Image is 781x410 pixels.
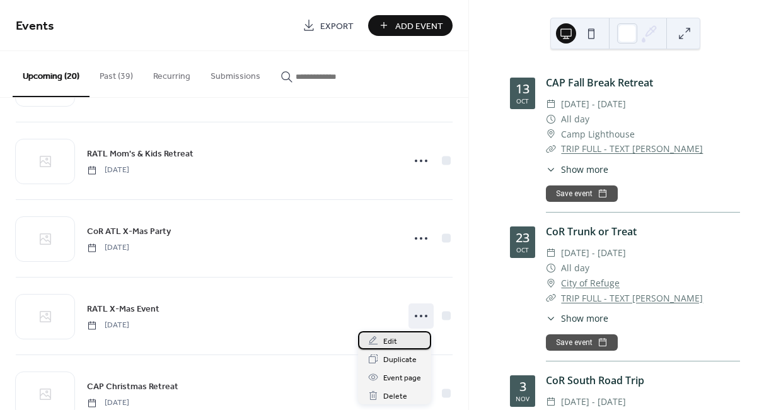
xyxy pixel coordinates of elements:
a: CoR ATL X-Mas Party [87,224,171,238]
div: 23 [516,231,529,244]
div: ​ [546,163,556,176]
div: Oct [516,98,529,104]
a: CoR South Road Trip [546,373,644,387]
span: Event page [383,372,421,385]
div: ​ [546,291,556,306]
div: Oct [516,247,529,253]
button: ​Show more [546,163,608,176]
span: All day [561,112,589,127]
span: Show more [561,163,608,176]
span: CoR ATL X-Mas Party [87,225,171,238]
div: ​ [546,245,556,261]
a: CAP Christmas Retreat [87,379,178,394]
button: Submissions [200,51,270,96]
div: ​ [546,276,556,291]
a: City of Refuge [561,276,620,291]
span: Export [320,20,354,33]
span: Delete [383,390,407,403]
span: All day [561,261,589,276]
span: Edit [383,335,397,348]
div: ​ [546,312,556,325]
button: Past (39) [90,51,143,96]
a: TRIP FULL - TEXT [PERSON_NAME] [561,292,703,304]
span: [DATE] - [DATE] [561,394,626,409]
div: ​ [546,141,556,156]
span: [DATE] [87,242,129,254]
div: ​ [546,97,556,112]
a: Export [293,15,363,36]
button: ​Show more [546,312,608,325]
div: ​ [546,127,556,142]
a: CoR Trunk or Treat [546,225,637,238]
span: CAP Christmas Retreat [87,380,178,394]
span: Show more [561,312,608,325]
span: RATL Mom's & Kids Retreat [87,148,194,161]
span: [DATE] [87,397,129,409]
span: Duplicate [383,353,417,366]
a: RATL X-Mas Event [87,302,159,316]
a: TRIP FULL - TEXT [PERSON_NAME] [561,143,703,155]
div: 3 [519,380,526,393]
span: [DATE] - [DATE] [561,245,626,261]
button: Save event [546,334,618,351]
button: Recurring [143,51,200,96]
span: Camp Lighthouse [561,127,635,142]
div: ​ [546,112,556,127]
div: Nov [516,395,529,402]
div: ​ [546,261,556,276]
span: Add Event [395,20,443,33]
a: RATL Mom's & Kids Retreat [87,146,194,161]
span: RATL X-Mas Event [87,303,159,316]
a: CAP Fall Break Retreat [546,76,653,90]
div: 13 [516,83,529,95]
span: Events [16,14,54,38]
span: [DATE] [87,320,129,331]
button: Save event [546,185,618,202]
span: [DATE] - [DATE] [561,97,626,112]
span: [DATE] [87,165,129,176]
button: Add Event [368,15,453,36]
div: ​ [546,394,556,409]
button: Upcoming (20) [13,51,90,97]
